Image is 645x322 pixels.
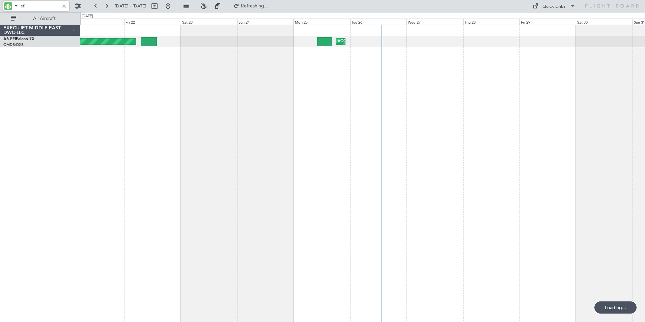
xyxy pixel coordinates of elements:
[293,19,350,25] div: Mon 25
[406,19,463,25] div: Wed 27
[594,301,637,314] div: Loading...
[230,1,271,11] button: Refreshing...
[68,19,124,25] div: Thu 21
[241,4,269,8] span: Refreshing...
[576,19,632,25] div: Sat 30
[463,19,520,25] div: Thu 28
[18,16,71,21] span: All Aircraft
[115,3,146,9] span: [DATE] - [DATE]
[520,19,576,25] div: Fri 29
[542,3,565,10] div: Quick Links
[7,13,73,24] button: All Aircraft
[181,19,237,25] div: Sat 23
[21,1,59,11] input: A/C (Reg. or Type)
[82,14,93,19] div: [DATE]
[237,19,293,25] div: Sun 24
[3,37,34,41] a: A6-EFIFalcon 7X
[529,1,579,11] button: Quick Links
[124,19,180,25] div: Fri 22
[350,19,406,25] div: Tue 26
[3,37,16,41] span: A6-EFI
[3,42,24,47] a: OMDB/DXB
[338,36,417,47] div: AOG Maint [GEOGRAPHIC_DATA] (Dubai Intl)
